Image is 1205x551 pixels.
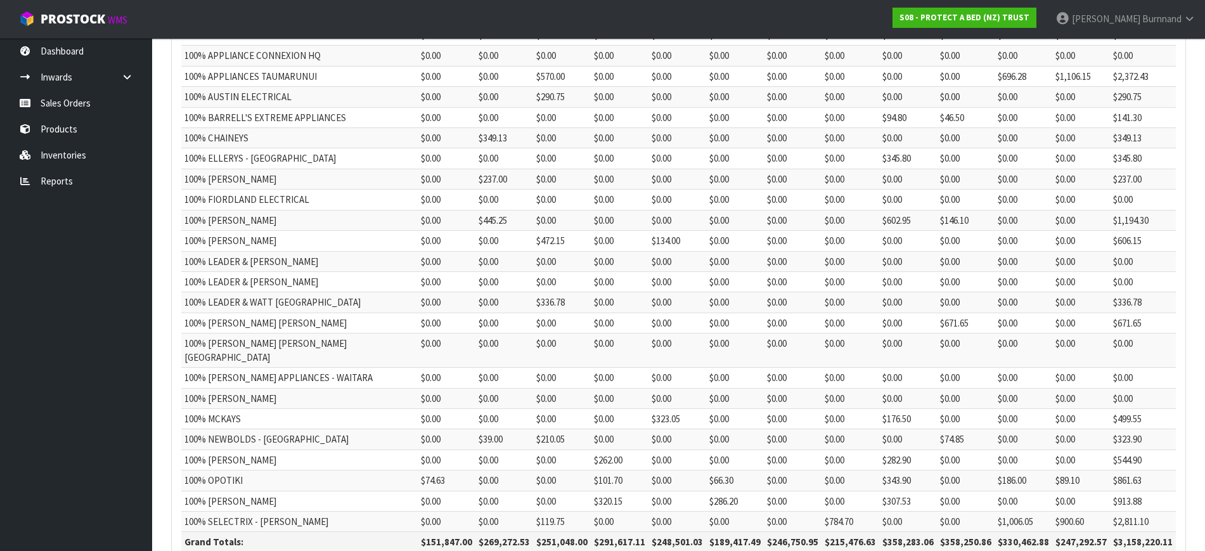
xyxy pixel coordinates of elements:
[1052,128,1110,148] td: $0.00
[1110,429,1176,450] td: $323.90
[648,251,706,271] td: $0.00
[533,46,591,66] td: $0.00
[181,313,378,333] td: 100% [PERSON_NAME] [PERSON_NAME]
[533,313,591,333] td: $0.00
[591,148,648,169] td: $0.00
[648,231,706,251] td: $134.00
[648,292,706,313] td: $0.00
[418,169,475,189] td: $0.00
[418,271,475,292] td: $0.00
[418,388,475,408] td: $0.00
[1110,368,1176,388] td: $0.00
[1110,251,1176,271] td: $0.00
[1052,66,1110,86] td: $1,106.15
[879,429,937,450] td: $0.00
[822,169,879,189] td: $0.00
[475,231,533,251] td: $0.00
[648,313,706,333] td: $0.00
[1052,87,1110,107] td: $0.00
[648,66,706,86] td: $0.00
[181,408,378,429] td: 100% MCKAYS
[879,107,937,127] td: $94.80
[764,470,822,491] td: $0.00
[648,190,706,210] td: $0.00
[995,107,1052,127] td: $0.00
[706,231,764,251] td: $0.00
[1110,210,1176,230] td: $1,194.30
[41,11,105,27] span: ProStock
[1110,271,1176,292] td: $0.00
[1052,470,1110,491] td: $89.10
[706,190,764,210] td: $0.00
[995,251,1052,271] td: $0.00
[181,251,378,271] td: 100% LEADER & [PERSON_NAME]
[995,313,1052,333] td: $0.00
[822,66,879,86] td: $0.00
[706,107,764,127] td: $0.00
[995,148,1052,169] td: $0.00
[475,251,533,271] td: $0.00
[764,271,822,292] td: $0.00
[475,271,533,292] td: $0.00
[418,313,475,333] td: $0.00
[181,128,378,148] td: 100% CHAINEYS
[1052,292,1110,313] td: $0.00
[995,190,1052,210] td: $0.00
[533,408,591,429] td: $0.00
[995,87,1052,107] td: $0.00
[822,368,879,388] td: $0.00
[533,368,591,388] td: $0.00
[418,107,475,127] td: $0.00
[475,87,533,107] td: $0.00
[181,271,378,292] td: 100% LEADER & [PERSON_NAME]
[418,46,475,66] td: $0.00
[1072,13,1140,25] span: [PERSON_NAME]
[418,148,475,169] td: $0.00
[181,169,378,189] td: 100% [PERSON_NAME]
[181,334,378,368] td: 100% [PERSON_NAME] [PERSON_NAME][GEOGRAPHIC_DATA]
[1110,107,1176,127] td: $141.30
[533,334,591,368] td: $0.00
[822,87,879,107] td: $0.00
[1052,388,1110,408] td: $0.00
[648,210,706,230] td: $0.00
[1052,169,1110,189] td: $0.00
[648,388,706,408] td: $0.00
[475,470,533,491] td: $0.00
[181,292,378,313] td: 100% LEADER & WATT [GEOGRAPHIC_DATA]
[648,408,706,429] td: $323.05
[181,429,378,450] td: 100% NEWBOLDS - [GEOGRAPHIC_DATA]
[648,368,706,388] td: $0.00
[822,470,879,491] td: $0.00
[648,450,706,470] td: $0.00
[181,148,378,169] td: 100% ELLERYS - [GEOGRAPHIC_DATA]
[995,128,1052,148] td: $0.00
[937,408,995,429] td: $0.00
[706,169,764,189] td: $0.00
[1110,388,1176,408] td: $0.00
[995,292,1052,313] td: $0.00
[764,46,822,66] td: $0.00
[108,14,127,26] small: WMS
[995,46,1052,66] td: $0.00
[937,46,995,66] td: $0.00
[591,107,648,127] td: $0.00
[822,408,879,429] td: $0.00
[418,190,475,210] td: $0.00
[418,470,475,491] td: $74.63
[1110,470,1176,491] td: $861.63
[822,128,879,148] td: $0.00
[822,190,879,210] td: $0.00
[706,292,764,313] td: $0.00
[475,210,533,230] td: $445.25
[937,66,995,86] td: $0.00
[879,128,937,148] td: $0.00
[706,334,764,368] td: $0.00
[1110,450,1176,470] td: $544.90
[822,450,879,470] td: $0.00
[764,128,822,148] td: $0.00
[591,271,648,292] td: $0.00
[995,334,1052,368] td: $0.00
[764,87,822,107] td: $0.00
[475,429,533,450] td: $39.00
